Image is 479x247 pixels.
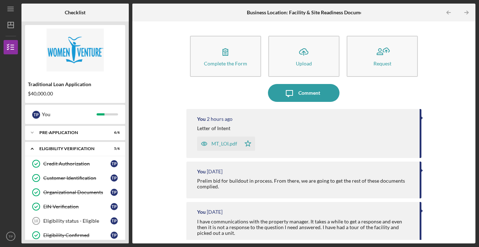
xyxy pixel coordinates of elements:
[268,36,339,77] button: Upload
[207,169,223,174] time: 2025-09-14 19:05
[197,137,255,151] button: MT_LOI.pdf
[43,218,111,224] div: Eligibility status - Eligible
[207,209,223,215] time: 2025-09-12 14:28
[111,174,118,182] div: T P
[29,157,122,171] a: Credit AuthorizationTP
[111,189,118,196] div: T P
[42,108,97,120] div: You
[28,91,122,97] div: $40,000.00
[211,141,237,147] div: MT_LOI.pdf
[111,203,118,210] div: T P
[4,229,18,243] button: TP
[43,161,111,167] div: Credit Authorization
[39,130,102,135] div: Pre-Application
[347,36,418,77] button: Request
[28,81,122,87] div: Traditional Loan Application
[29,228,122,242] a: Eligibility ConfirmedTP
[197,209,206,215] div: You
[29,185,122,199] a: Organizational DocumentsTP
[32,111,40,119] div: T P
[373,61,391,66] div: Request
[29,214,122,228] a: 10Eligibility status - EligibleTP
[204,61,247,66] div: Complete the Form
[296,61,312,66] div: Upload
[190,36,261,77] button: Complete the Form
[107,147,120,151] div: 5 / 6
[34,219,38,223] tspan: 10
[65,10,85,15] b: Checklist
[111,217,118,224] div: T P
[197,125,230,131] div: Letter of Intent
[197,116,206,122] div: You
[39,147,102,151] div: Eligibility Verification
[43,232,111,238] div: Eligibility Confirmed
[111,232,118,239] div: T P
[43,175,111,181] div: Customer Identification
[43,189,111,195] div: Organizational Documents
[268,84,339,102] button: Comment
[29,199,122,214] a: EIN VerificationTP
[197,178,412,189] div: Prelim bid for buildout in process. From there, we are going to get the rest of these documents c...
[9,234,13,238] text: TP
[29,171,122,185] a: Customer IdentificationTP
[25,29,125,71] img: Product logo
[43,204,111,209] div: EIN Verification
[197,219,412,236] div: I have communications with the property manager. It takes a while to get a response and even then...
[207,116,233,122] time: 2025-10-13 19:52
[247,10,379,15] b: Business Location: Facility & Site Readiness Documentation
[107,130,120,135] div: 6 / 6
[298,84,320,102] div: Comment
[197,169,206,174] div: You
[111,160,118,167] div: T P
